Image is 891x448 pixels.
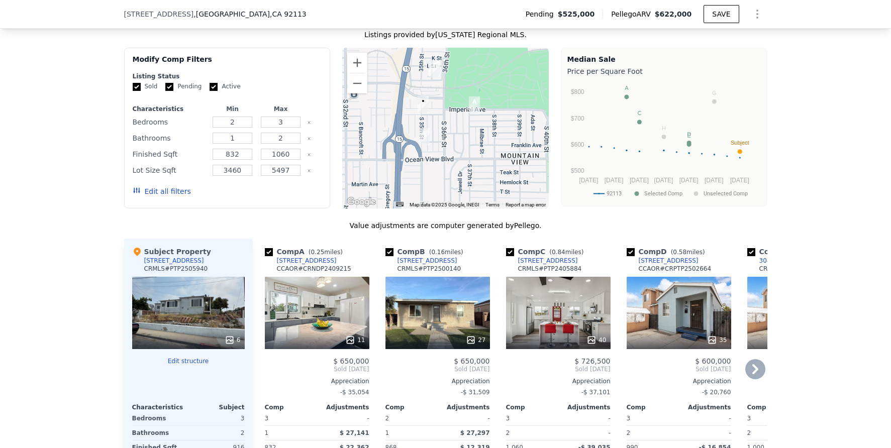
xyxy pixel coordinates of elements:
span: Sold [DATE] [385,365,490,373]
span: [STREET_ADDRESS] [124,9,194,19]
a: [STREET_ADDRESS] [385,257,457,265]
span: Sold [DATE] [627,365,731,373]
a: Terms (opens in new tab) [485,202,500,207]
div: Comp E [747,247,829,257]
div: [STREET_ADDRESS] [144,257,204,265]
div: - [440,411,490,425]
span: 0.84 [552,249,565,256]
div: [STREET_ADDRESS] [398,257,457,265]
div: Subject [188,403,245,411]
input: Pending [165,83,173,91]
text: H [661,125,665,131]
div: 215 Pardee St [429,60,440,77]
svg: A chart. [567,78,761,204]
div: 1 [385,426,436,440]
span: $525,000 [558,9,595,19]
img: Google [345,195,378,208]
div: Characteristics [132,403,188,411]
text: E [687,133,690,139]
button: Clear [307,137,311,141]
text: G [712,90,717,96]
div: - [319,411,369,425]
a: Open this area in Google Maps (opens a new window) [345,195,378,208]
text: [DATE] [730,177,749,184]
span: $ 650,000 [333,357,369,365]
div: CRMLS # PTP2500140 [398,265,461,273]
span: -$ 35,054 [340,389,369,396]
span: 2 [385,415,389,422]
text: [DATE] [630,177,649,184]
span: ( miles) [545,249,587,256]
div: Value adjustments are computer generated by Pellego . [124,220,767,231]
div: 115 S 35th St [418,96,429,113]
div: Adjustments [679,403,731,411]
span: $ 726,500 [574,357,610,365]
button: Keyboard shortcuts [396,202,403,206]
div: Adjustments [438,403,490,411]
div: Appreciation [265,377,369,385]
div: Comp [265,403,317,411]
span: ( miles) [305,249,347,256]
text: $500 [570,167,584,174]
label: Pending [165,82,202,91]
div: 35 [707,335,727,345]
a: [STREET_ADDRESS] [627,257,699,265]
div: Appreciation [506,377,611,385]
input: Sold [133,83,141,91]
div: Bathrooms [133,131,207,145]
text: [DATE] [704,177,723,184]
span: 3 [506,415,510,422]
div: Price per Square Foot [567,64,761,78]
span: $ 600,000 [695,357,731,365]
text: C [637,110,641,116]
div: CRMLS # PTP2502664 [759,265,823,273]
div: - [560,426,611,440]
div: Comp A [265,247,347,257]
div: Comp [627,403,679,411]
span: Pellego ARV [611,9,655,19]
div: Finished Sqft [133,147,207,161]
text: $600 [570,141,584,148]
div: Max [259,105,303,113]
div: Adjustments [558,403,611,411]
div: Comp D [627,247,709,257]
span: $ 27,297 [460,429,490,436]
a: [STREET_ADDRESS] [506,257,578,265]
text: [DATE] [654,177,673,184]
button: Clear [307,121,311,125]
div: Comp B [385,247,467,257]
div: 27 [466,335,485,345]
span: , [GEOGRAPHIC_DATA] [193,9,306,19]
span: -$ 31,509 [461,389,490,396]
div: 3 [190,411,245,425]
span: Sold [DATE] [506,365,611,373]
div: Characteristics [133,105,207,113]
text: D [687,131,691,137]
div: Appreciation [747,377,852,385]
text: Unselected Comp [704,190,748,197]
span: Pending [526,9,558,19]
div: 11 [345,335,365,345]
text: [DATE] [604,177,623,184]
div: Adjustments [317,403,369,411]
span: , CA 92113 [270,10,307,18]
div: Comp [747,403,800,411]
div: CRMLS # PTP2505940 [144,265,208,273]
button: Edit structure [132,357,245,365]
div: - [681,411,731,425]
text: A [625,85,629,91]
button: Clear [307,169,311,173]
span: 0.58 [673,249,686,256]
div: 2 [747,426,798,440]
text: 92113 [607,190,622,197]
text: [DATE] [679,177,698,184]
div: Subject Property [132,247,211,257]
div: Comp C [506,247,588,257]
div: 401 S 35th St [419,128,430,145]
div: CCAOR # CRPTP2502664 [639,265,712,273]
div: Lot Size Sqft [133,163,207,177]
text: [DATE] [579,177,598,184]
a: Report a map error [506,202,546,207]
div: 40 [586,335,606,345]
